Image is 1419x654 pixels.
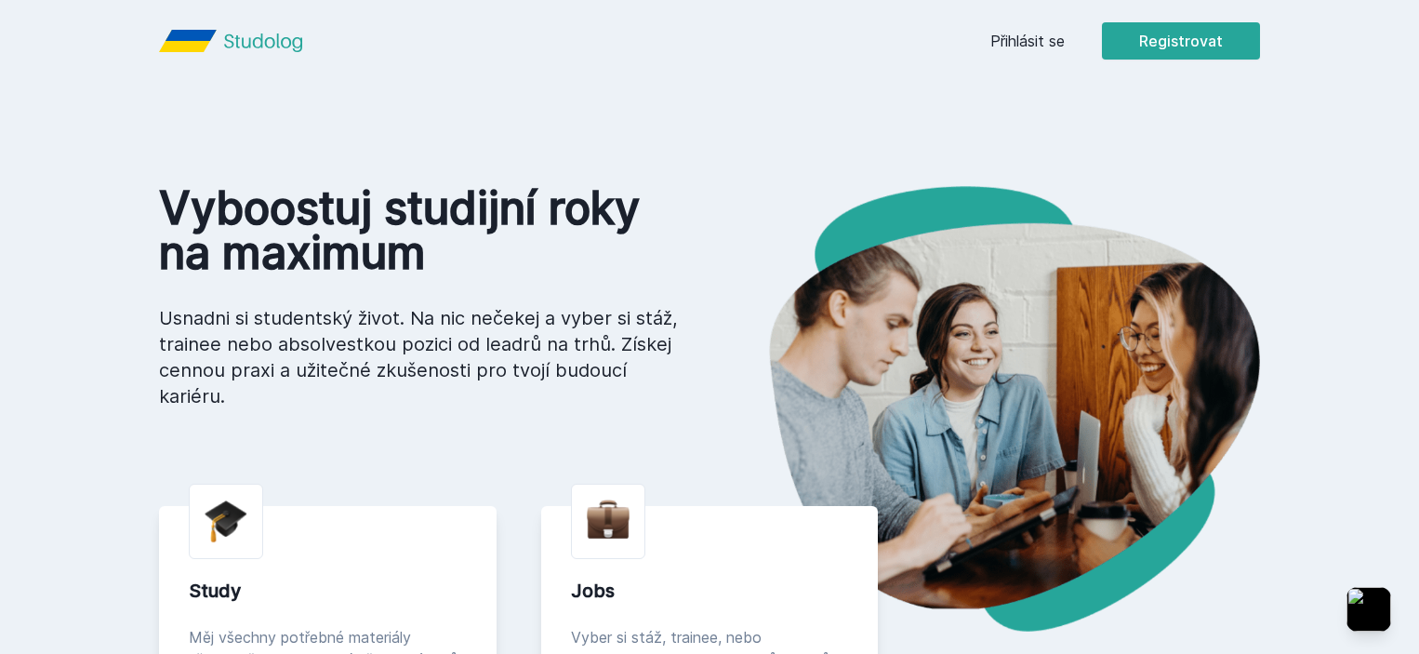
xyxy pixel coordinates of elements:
[709,186,1260,632] img: hero.png
[189,578,467,604] div: Study
[587,496,630,543] img: briefcase.png
[1102,22,1260,60] button: Registrovat
[571,578,849,604] div: Jobs
[205,500,247,543] img: graduation-cap.png
[159,186,680,275] h1: Vyboostuj studijní roky na maximum
[990,30,1065,52] a: Přihlásit se
[159,305,680,409] p: Usnadni si studentský život. Na nic nečekej a vyber si stáž, trainee nebo absolvestkou pozici od ...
